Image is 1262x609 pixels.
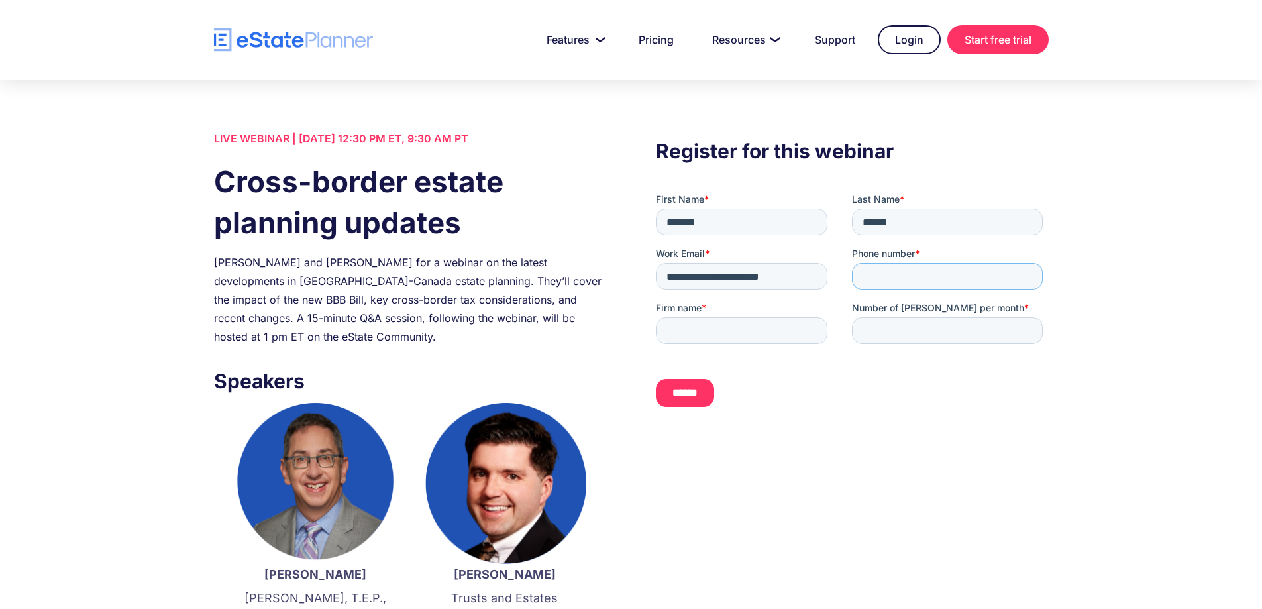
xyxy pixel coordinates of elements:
a: Login [878,25,941,54]
iframe: To enrich screen reader interactions, please activate Accessibility in Grammarly extension settings [656,193,1048,418]
a: Features [531,27,616,53]
a: Support [799,27,871,53]
a: home [214,28,373,52]
div: LIVE WEBINAR | [DATE] 12:30 PM ET, 9:30 AM PT [214,129,606,148]
p: Trusts and Estates [423,590,586,607]
strong: [PERSON_NAME] [264,567,366,581]
strong: [PERSON_NAME] [454,567,556,581]
a: Pricing [623,27,690,53]
div: [PERSON_NAME] and [PERSON_NAME] for a webinar on the latest developments in [GEOGRAPHIC_DATA]-Can... [214,253,606,346]
h3: Register for this webinar [656,136,1048,166]
a: Start free trial [947,25,1049,54]
a: Resources [696,27,792,53]
h1: Cross-border estate planning updates [214,161,606,243]
h3: Speakers [214,366,606,396]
